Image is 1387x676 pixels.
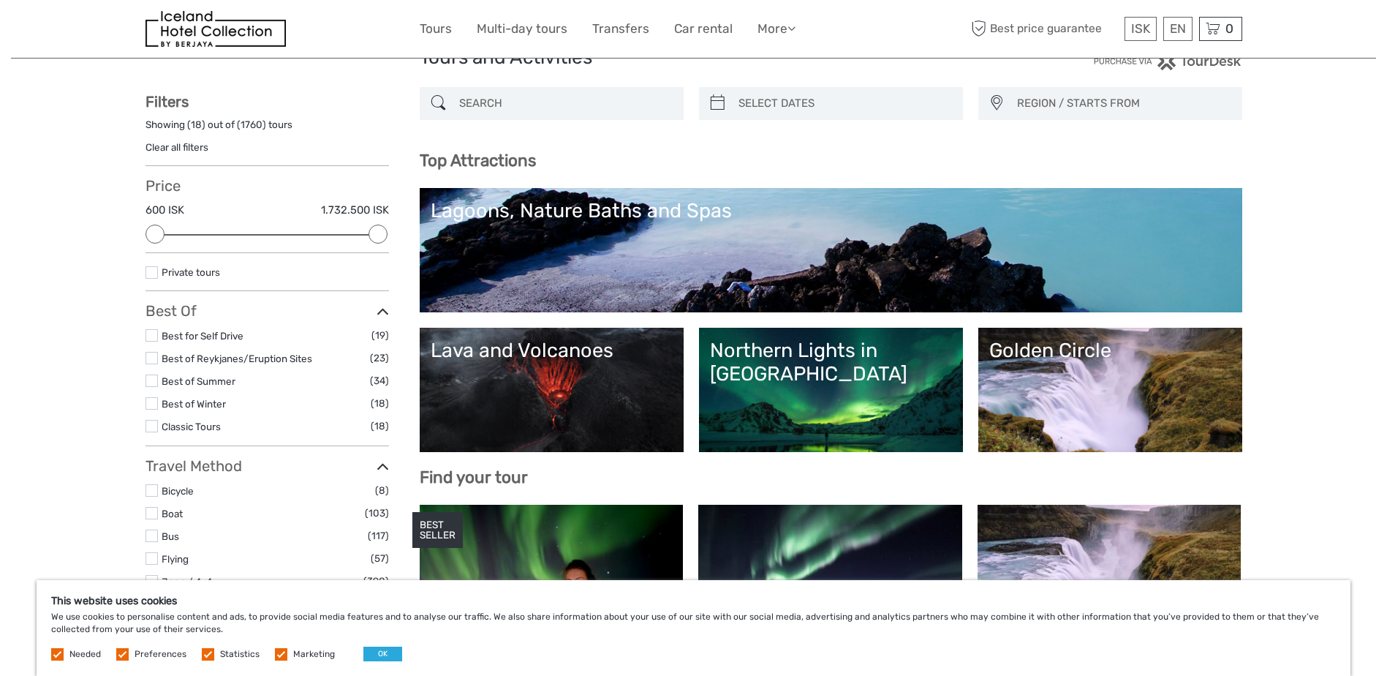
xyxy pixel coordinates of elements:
[1010,91,1235,116] button: REGION / STARTS FROM
[145,93,189,110] strong: Filters
[1223,21,1236,36] span: 0
[321,203,389,218] label: 1.732.500 ISK
[371,395,389,412] span: (18)
[431,339,673,441] a: Lava and Volcanoes
[162,375,235,387] a: Best of Summer
[365,505,389,522] span: (103)
[145,11,286,47] img: 481-8f989b07-3259-4bb0-90ed-3da368179bdc_logo_small.jpg
[145,177,389,195] h3: Price
[477,18,567,40] a: Multi-day tours
[371,327,389,344] span: (19)
[145,141,208,153] a: Clear all filters
[162,398,226,410] a: Best of Winter
[135,648,186,661] label: Preferences
[220,648,260,661] label: Statistics
[1131,21,1150,36] span: ISK
[431,199,1231,301] a: Lagoons, Nature Baths and Spas
[162,266,220,278] a: Private tours
[431,339,673,362] div: Lava and Volcanoes
[375,482,389,499] span: (8)
[371,418,389,435] span: (18)
[757,18,795,40] a: More
[293,648,335,661] label: Marketing
[420,18,452,40] a: Tours
[592,18,649,40] a: Transfers
[412,512,463,549] div: BEST SELLER
[1093,52,1242,70] img: PurchaseViaTourDesk.png
[370,350,389,367] span: (23)
[420,467,528,487] b: Find your tour
[710,339,952,441] a: Northern Lights in [GEOGRAPHIC_DATA]
[20,26,165,37] p: We're away right now. Please check back later!
[989,339,1231,441] a: Golden Circle
[162,508,183,519] a: Boat
[145,203,184,218] label: 600 ISK
[370,372,389,389] span: (34)
[145,457,389,475] h3: Travel Method
[241,118,262,132] label: 1760
[162,421,221,432] a: Classic Tours
[733,91,956,116] input: SELECT DATES
[674,18,733,40] a: Car rental
[162,553,189,565] a: Flying
[191,118,202,132] label: 18
[145,302,389,320] h3: Best Of
[69,648,101,661] label: Needed
[453,91,676,116] input: SEARCH
[162,353,312,364] a: Best of Reykjanes/Eruption Sites
[51,595,1336,607] h5: This website uses cookies
[363,573,389,590] span: (390)
[162,576,212,587] a: Jeep / 4x4
[710,339,952,386] div: Northern Lights in [GEOGRAPHIC_DATA]
[368,527,389,544] span: (117)
[162,530,179,542] a: Bus
[162,330,243,342] a: Best for Self Drive
[420,151,536,170] b: Top Attractions
[371,550,389,567] span: (57)
[162,485,194,497] a: Bicycle
[37,580,1350,676] div: We use cookies to personalise content and ads, to provide social media features and to analyse ou...
[431,199,1231,222] div: Lagoons, Nature Baths and Spas
[989,339,1231,362] div: Golden Circle
[168,23,186,40] button: Open LiveChat chat widget
[145,118,389,140] div: Showing ( ) out of ( ) tours
[1163,17,1193,41] div: EN
[968,17,1121,41] span: Best price guarantee
[363,647,402,661] button: OK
